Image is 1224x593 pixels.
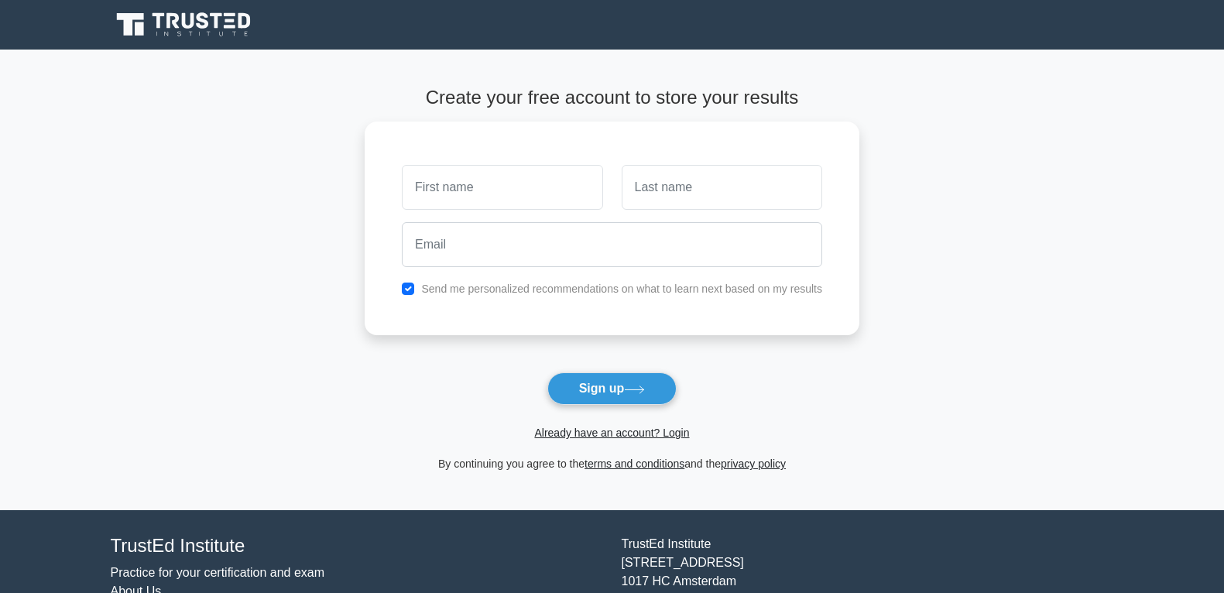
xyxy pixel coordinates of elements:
[585,458,684,470] a: terms and conditions
[111,535,603,557] h4: TrustEd Institute
[355,454,869,473] div: By continuing you agree to the and the
[721,458,786,470] a: privacy policy
[547,372,677,405] button: Sign up
[402,165,602,210] input: First name
[622,165,822,210] input: Last name
[111,566,325,579] a: Practice for your certification and exam
[421,283,822,295] label: Send me personalized recommendations on what to learn next based on my results
[402,222,822,267] input: Email
[365,87,859,109] h4: Create your free account to store your results
[534,427,689,439] a: Already have an account? Login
